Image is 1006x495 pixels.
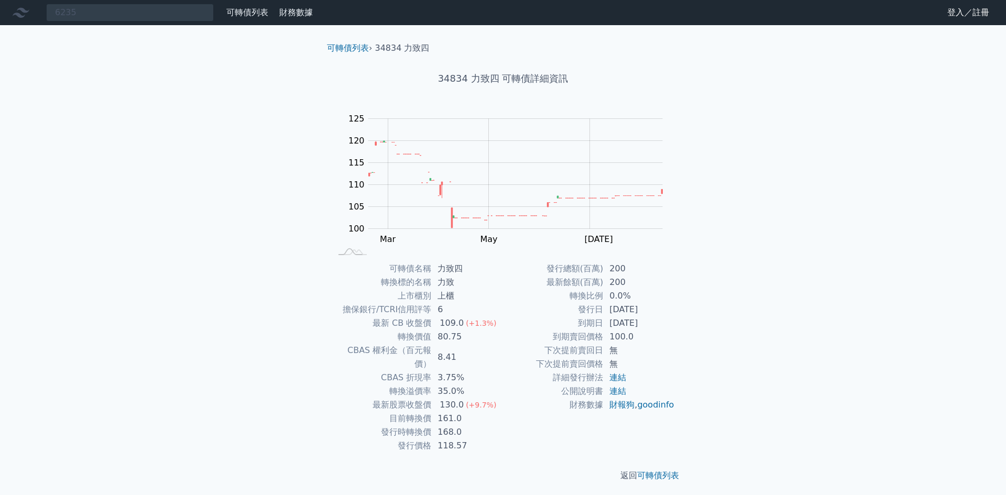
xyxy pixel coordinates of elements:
a: 財報狗 [609,400,635,410]
tspan: [DATE] [585,234,613,244]
td: 35.0% [431,384,503,398]
td: 轉換價值 [331,330,431,344]
a: 連結 [609,386,626,396]
a: 財務數據 [279,7,313,17]
td: 到期賣回價格 [503,330,603,344]
li: › [327,42,372,54]
td: 80.75 [431,330,503,344]
td: 轉換比例 [503,289,603,303]
td: 轉換溢價率 [331,384,431,398]
td: 可轉債名稱 [331,262,431,276]
a: 登入／註冊 [939,4,998,21]
div: 130.0 [438,398,466,412]
td: 擔保銀行/TCRI信用評等 [331,303,431,316]
td: 最新餘額(百萬) [503,276,603,289]
td: 無 [603,357,675,371]
td: 200 [603,262,675,276]
td: 到期日 [503,316,603,330]
g: Chart [343,114,679,244]
td: 發行總額(百萬) [503,262,603,276]
td: 發行時轉換價 [331,425,431,439]
td: 最新 CB 收盤價 [331,316,431,330]
a: 可轉債列表 [226,7,268,17]
td: CBAS 權利金（百元報價） [331,344,431,371]
a: goodinfo [637,400,674,410]
td: 詳細發行辦法 [503,371,603,384]
td: 100.0 [603,330,675,344]
tspan: 105 [348,202,365,212]
p: 返回 [319,469,687,482]
td: 168.0 [431,425,503,439]
td: 力致 [431,276,503,289]
td: 上市櫃別 [331,289,431,303]
td: 公開說明書 [503,384,603,398]
td: 下次提前賣回價格 [503,357,603,371]
td: 無 [603,344,675,357]
td: 上櫃 [431,289,503,303]
tspan: May [480,234,497,244]
td: 目前轉換價 [331,412,431,425]
tspan: 120 [348,136,365,146]
td: , [603,398,675,412]
td: 200 [603,276,675,289]
tspan: 110 [348,180,365,190]
td: 下次提前賣回日 [503,344,603,357]
td: 0.0% [603,289,675,303]
td: 6 [431,303,503,316]
td: 161.0 [431,412,503,425]
div: 109.0 [438,316,466,330]
span: (+1.3%) [466,319,496,327]
a: 可轉債列表 [637,470,679,480]
li: 34834 力致四 [375,42,430,54]
tspan: Mar [380,234,396,244]
td: 8.41 [431,344,503,371]
td: 發行日 [503,303,603,316]
td: 3.75% [431,371,503,384]
a: 連結 [609,372,626,382]
td: [DATE] [603,303,675,316]
span: (+9.7%) [466,401,496,409]
td: CBAS 折現率 [331,371,431,384]
td: 力致四 [431,262,503,276]
h1: 34834 力致四 可轉債詳細資訊 [319,71,687,86]
td: 最新股票收盤價 [331,398,431,412]
td: 轉換標的名稱 [331,276,431,289]
td: 發行價格 [331,439,431,453]
td: [DATE] [603,316,675,330]
tspan: 125 [348,114,365,124]
input: 搜尋可轉債 代號／名稱 [46,4,214,21]
td: 118.57 [431,439,503,453]
td: 財務數據 [503,398,603,412]
tspan: 100 [348,224,365,234]
tspan: 115 [348,158,365,168]
a: 可轉債列表 [327,43,369,53]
